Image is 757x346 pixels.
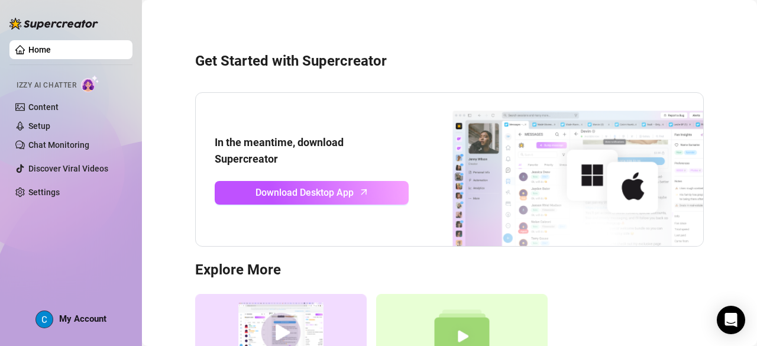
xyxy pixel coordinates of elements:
[409,93,703,246] img: download app
[255,185,354,200] span: Download Desktop App
[81,75,99,92] img: AI Chatter
[357,185,371,199] span: arrow-up
[28,140,89,150] a: Chat Monitoring
[17,80,76,91] span: Izzy AI Chatter
[28,164,108,173] a: Discover Viral Videos
[717,306,745,334] div: Open Intercom Messenger
[9,18,98,30] img: logo-BBDzfeDw.svg
[28,102,59,112] a: Content
[215,136,344,165] strong: In the meantime, download Supercreator
[215,181,409,205] a: Download Desktop Apparrow-up
[195,261,704,280] h3: Explore More
[28,187,60,197] a: Settings
[36,311,53,328] img: ACg8ocLh20ZwbK6OYTXv1phyaTvWB3qMcDiBI2Tup6dS5LkEU_jkdQ=s96-c
[59,313,106,324] span: My Account
[195,52,704,71] h3: Get Started with Supercreator
[28,121,50,131] a: Setup
[28,45,51,54] a: Home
